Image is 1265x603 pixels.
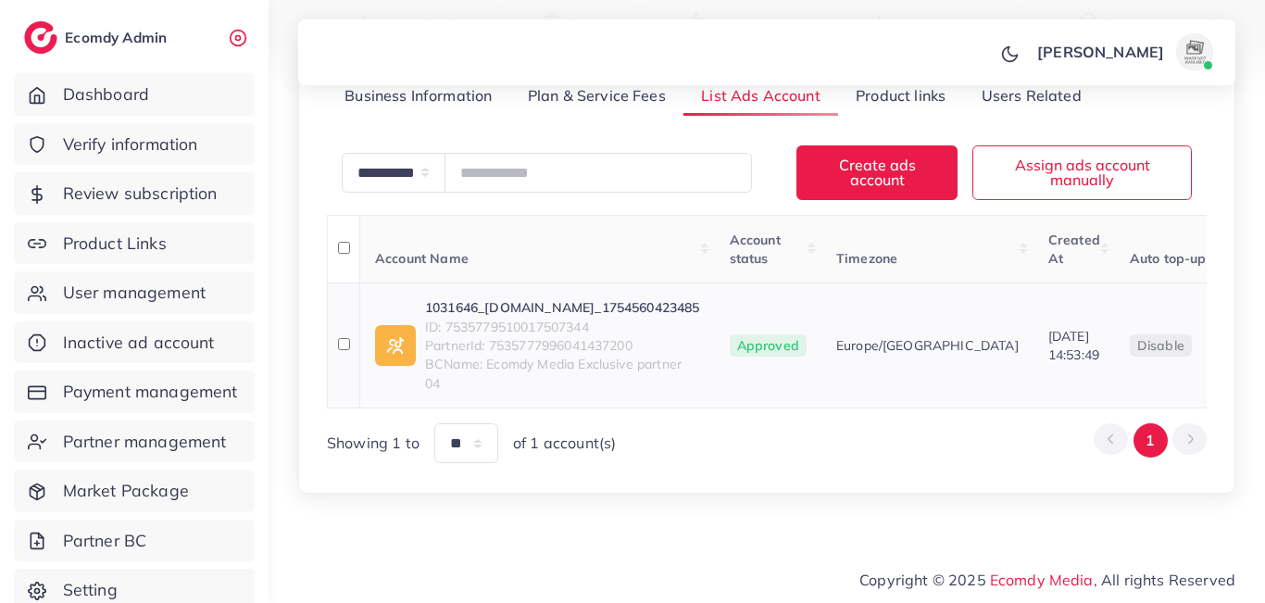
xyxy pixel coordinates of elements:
[425,298,700,317] a: 1031646_[DOMAIN_NAME]_1754560423485
[65,29,171,46] h2: Ecomdy Admin
[24,21,171,54] a: logoEcomdy Admin
[838,76,963,116] a: Product links
[14,520,255,562] a: Partner BC
[836,250,897,267] span: Timezone
[963,76,1098,116] a: Users Related
[63,232,167,256] span: Product Links
[14,172,255,215] a: Review subscription
[63,529,147,553] span: Partner BC
[972,145,1192,200] button: Assign ads account manually
[14,371,255,413] a: Payment management
[63,430,227,454] span: Partner management
[1027,33,1221,70] a: [PERSON_NAME]avatar
[14,73,255,116] a: Dashboard
[14,421,255,463] a: Partner management
[1176,33,1213,70] img: avatar
[63,578,118,602] span: Setting
[63,182,218,206] span: Review subscription
[859,569,1235,591] span: Copyright © 2025
[1133,423,1168,458] button: Go to page 1
[1048,328,1099,363] span: [DATE] 14:53:49
[1094,569,1235,591] span: , All rights Reserved
[327,433,420,454] span: Showing 1 to
[1037,41,1164,63] p: [PERSON_NAME]
[63,82,149,107] span: Dashboard
[425,355,700,393] span: BCName: Ecomdy Media Exclusive partner 04
[425,318,700,336] span: ID: 7535779510017507344
[63,380,238,404] span: Payment management
[1137,337,1184,354] span: disable
[510,76,683,116] a: Plan & Service Fees
[14,123,255,166] a: Verify information
[14,321,255,364] a: Inactive ad account
[730,334,807,357] span: Approved
[1048,232,1100,267] span: Created At
[796,145,958,200] button: Create ads account
[63,281,206,305] span: User management
[1094,423,1207,458] ul: Pagination
[375,325,416,366] img: ic-ad-info.7fc67b75.svg
[63,132,198,157] span: Verify information
[63,479,189,503] span: Market Package
[990,571,1094,589] a: Ecomdy Media
[375,250,469,267] span: Account Name
[425,336,700,355] span: PartnerId: 7535777996041437200
[730,232,781,267] span: Account status
[327,76,510,116] a: Business Information
[683,76,838,116] a: List Ads Account
[14,470,255,512] a: Market Package
[14,222,255,265] a: Product Links
[14,271,255,314] a: User management
[1130,250,1207,267] span: Auto top-up
[24,21,57,54] img: logo
[513,433,616,454] span: of 1 account(s)
[836,336,1019,355] span: Europe/[GEOGRAPHIC_DATA]
[63,331,215,355] span: Inactive ad account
